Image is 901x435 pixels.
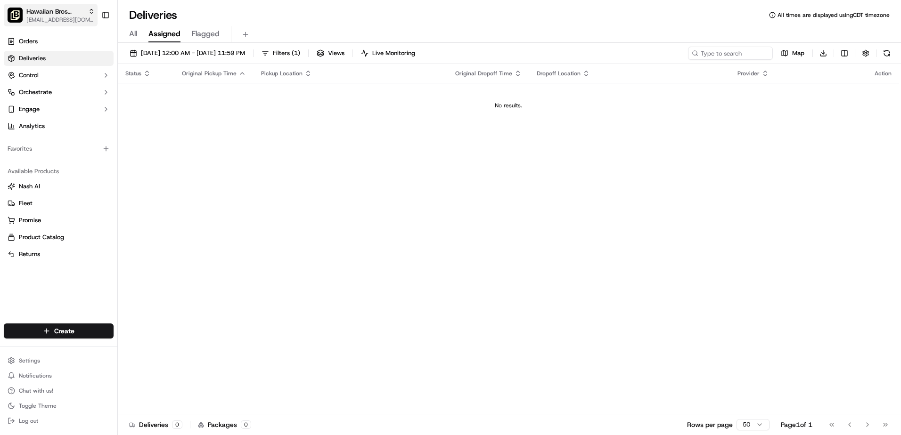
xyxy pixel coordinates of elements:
[19,357,40,364] span: Settings
[737,70,760,77] span: Provider
[192,28,220,40] span: Flagged
[781,420,812,429] div: Page 1 of 1
[4,141,114,156] div: Favorites
[4,85,114,100] button: Orchestrate
[9,90,26,107] img: 1736555255976-a54dd68f-1ca7-489b-9aae-adbdc363a1c4
[777,47,809,60] button: Map
[4,230,114,245] button: Product Catalog
[8,233,110,242] a: Product Catalog
[372,49,415,57] span: Live Monitoring
[19,216,41,225] span: Promise
[6,133,76,150] a: 📗Knowledge Base
[4,247,114,262] button: Returns
[537,70,581,77] span: Dropoff Location
[32,90,155,99] div: Start new chat
[182,70,237,77] span: Original Pickup Time
[129,28,137,40] span: All
[4,414,114,427] button: Log out
[455,70,512,77] span: Original Dropoff Time
[19,402,57,410] span: Toggle Theme
[19,88,52,97] span: Orchestrate
[94,160,114,167] span: Pylon
[32,99,119,107] div: We're available if you need us!
[125,47,249,60] button: [DATE] 12:00 AM - [DATE] 11:59 PM
[241,420,251,429] div: 0
[80,137,87,145] div: 💻
[9,137,17,145] div: 📗
[26,7,84,16] button: Hawaiian Bros ([PERSON_NAME])
[8,182,110,191] a: Nash AI
[19,37,38,46] span: Orders
[4,213,114,228] button: Promise
[125,70,141,77] span: Status
[8,199,110,208] a: Fleet
[160,93,172,104] button: Start new chat
[19,105,40,113] span: Engage
[8,216,110,225] a: Promise
[25,61,170,71] input: Got a question? Start typing here...
[148,28,180,40] span: Assigned
[792,49,804,57] span: Map
[9,9,28,28] img: Nash
[4,164,114,179] div: Available Products
[19,372,52,379] span: Notifications
[261,70,303,77] span: Pickup Location
[129,8,177,23] h1: Deliveries
[141,49,245,57] span: [DATE] 12:00 AM - [DATE] 11:59 PM
[8,250,110,258] a: Returns
[8,8,23,23] img: Hawaiian Bros (Blodgett)
[357,47,419,60] button: Live Monitoring
[19,137,72,146] span: Knowledge Base
[76,133,155,150] a: 💻API Documentation
[19,182,40,191] span: Nash AI
[89,137,151,146] span: API Documentation
[19,71,39,80] span: Control
[4,354,114,367] button: Settings
[292,49,300,57] span: ( 1 )
[26,16,95,24] button: [EMAIL_ADDRESS][DOMAIN_NAME]
[257,47,304,60] button: Filters(1)
[4,51,114,66] a: Deliveries
[172,420,182,429] div: 0
[4,179,114,194] button: Nash AI
[4,384,114,397] button: Chat with us!
[688,47,773,60] input: Type to search
[880,47,893,60] button: Refresh
[122,102,895,109] div: No results.
[4,369,114,382] button: Notifications
[19,387,53,395] span: Chat with us!
[19,122,45,130] span: Analytics
[19,54,46,63] span: Deliveries
[9,38,172,53] p: Welcome 👋
[19,199,33,208] span: Fleet
[4,323,114,338] button: Create
[198,420,251,429] div: Packages
[4,68,114,83] button: Control
[19,250,40,258] span: Returns
[54,326,74,336] span: Create
[4,4,98,26] button: Hawaiian Bros (Blodgett)Hawaiian Bros ([PERSON_NAME])[EMAIL_ADDRESS][DOMAIN_NAME]
[328,49,344,57] span: Views
[273,49,300,57] span: Filters
[4,196,114,211] button: Fleet
[4,399,114,412] button: Toggle Theme
[687,420,733,429] p: Rows per page
[19,417,38,425] span: Log out
[312,47,349,60] button: Views
[4,119,114,134] a: Analytics
[129,420,182,429] div: Deliveries
[4,34,114,49] a: Orders
[19,233,64,242] span: Product Catalog
[875,70,892,77] div: Action
[66,159,114,167] a: Powered byPylon
[778,11,890,19] span: All times are displayed using CDT timezone
[4,102,114,117] button: Engage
